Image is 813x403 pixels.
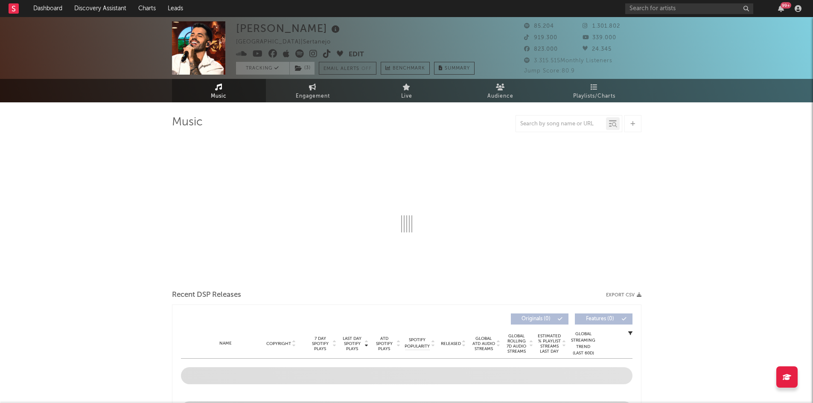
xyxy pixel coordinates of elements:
[583,23,620,29] span: 1.301.802
[373,336,396,351] span: ATD Spotify Plays
[625,3,753,14] input: Search for artists
[341,336,364,351] span: Last Day Spotify Plays
[198,340,254,347] div: Name
[296,91,330,101] span: Engagement
[434,62,475,75] button: Summary
[290,62,315,75] button: (3)
[548,79,641,102] a: Playlists/Charts
[778,5,784,12] button: 99+
[172,290,241,300] span: Recent DSP Releases
[580,316,620,322] span: Features ( 0 )
[583,35,616,41] span: 339.000
[575,313,632,325] button: Features(0)
[360,79,454,102] a: Live
[505,333,528,354] span: Global Rolling 7D Audio Streams
[441,341,461,346] span: Released
[472,336,495,351] span: Global ATD Audio Streams
[571,331,596,357] div: Global Streaming Trend (Last 60D)
[349,49,364,60] button: Edit
[516,316,556,322] span: Originals ( 0 )
[781,2,791,9] div: 99 +
[289,62,315,75] span: ( 3 )
[583,46,612,52] span: 24.345
[309,336,332,351] span: 7 Day Spotify Plays
[487,91,513,101] span: Audience
[393,64,425,74] span: Benchmark
[516,121,606,128] input: Search by song name or URL
[454,79,548,102] a: Audience
[266,79,360,102] a: Engagement
[211,91,227,101] span: Music
[236,62,289,75] button: Tracking
[573,91,615,101] span: Playlists/Charts
[511,313,568,325] button: Originals(0)
[172,79,266,102] a: Music
[524,46,558,52] span: 823.000
[524,68,575,74] span: Jump Score: 80.9
[524,23,554,29] span: 85.204
[524,35,557,41] span: 919.300
[319,62,376,75] button: Email AlertsOff
[236,37,341,47] div: [GEOGRAPHIC_DATA] | Sertanejo
[266,341,291,346] span: Copyright
[236,21,342,35] div: [PERSON_NAME]
[445,66,470,71] span: Summary
[405,337,430,350] span: Spotify Popularity
[524,58,612,64] span: 3.315.515 Monthly Listeners
[401,91,412,101] span: Live
[381,62,430,75] a: Benchmark
[606,293,641,298] button: Export CSV
[361,67,372,71] em: Off
[538,333,561,354] span: Estimated % Playlist Streams Last Day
